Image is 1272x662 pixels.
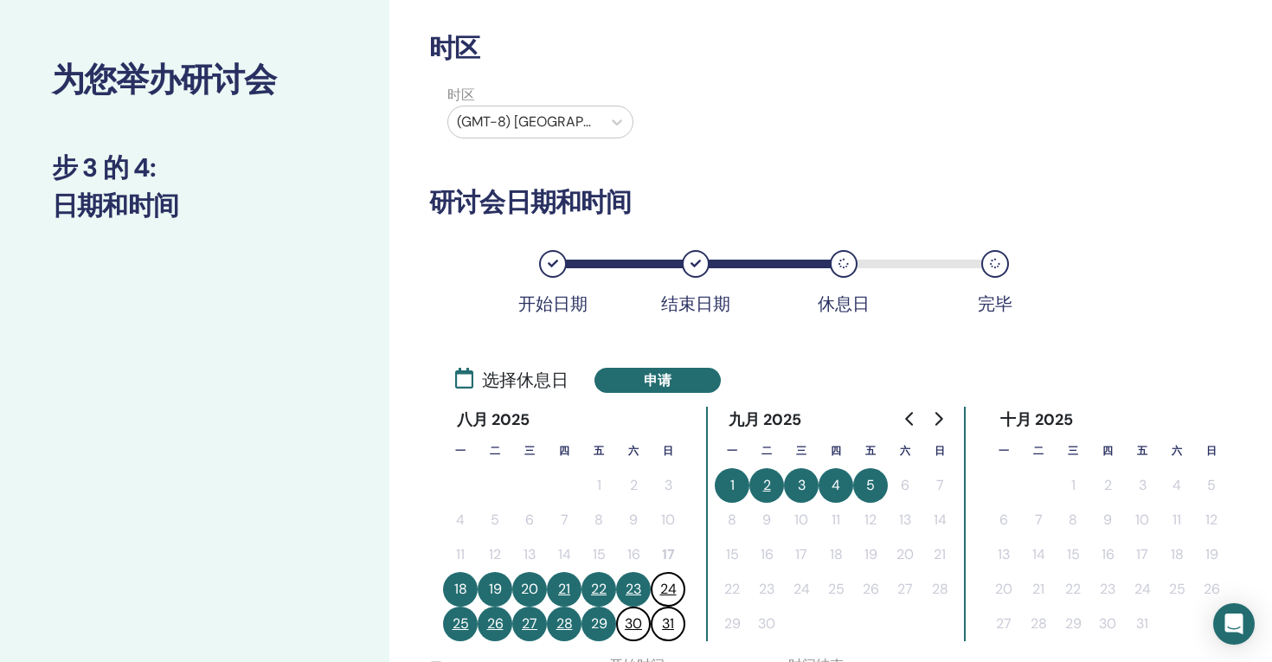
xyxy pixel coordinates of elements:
button: Go to next month [924,402,952,436]
button: 3 [651,468,685,503]
button: 6 [986,503,1021,537]
th: 星期日 [1194,434,1229,468]
button: 12 [478,537,512,572]
button: 27 [986,607,1021,641]
button: 30 [1090,607,1125,641]
button: 20 [888,537,922,572]
div: Open Intercom Messenger [1213,603,1255,645]
button: 11 [443,537,478,572]
button: 10 [651,503,685,537]
button: 12 [1194,503,1229,537]
button: 23 [749,572,784,607]
button: 16 [749,537,784,572]
div: 八月 2025 [443,407,544,434]
button: 18 [819,537,853,572]
button: 9 [749,503,784,537]
th: 星期三 [784,434,819,468]
button: 申请 [594,368,721,393]
th: 星期四 [819,434,853,468]
button: 21 [922,537,957,572]
button: 1 [581,468,616,503]
button: 3 [784,468,819,503]
button: 19 [853,537,888,572]
button: 11 [819,503,853,537]
button: 2 [1090,468,1125,503]
button: 21 [1021,572,1056,607]
button: 1 [715,468,749,503]
button: 26 [853,572,888,607]
button: 23 [1090,572,1125,607]
button: 16 [616,537,651,572]
button: 14 [1021,537,1056,572]
div: 完毕 [952,293,1038,314]
th: 星期三 [512,434,547,468]
th: 星期二 [478,434,512,468]
th: 星期二 [1021,434,1056,468]
th: 星期六 [616,434,651,468]
button: 8 [581,503,616,537]
h3: 研讨会日期和时间 [429,187,1085,218]
th: 星期五 [853,434,888,468]
button: 1 [1056,468,1090,503]
th: 星期五 [581,434,616,468]
label: 时区 [437,85,644,106]
button: 8 [1056,503,1090,537]
button: 2 [616,468,651,503]
button: 30 [616,607,651,641]
button: 25 [443,607,478,641]
button: 29 [1056,607,1090,641]
button: 25 [1160,572,1194,607]
button: 4 [1160,468,1194,503]
button: 15 [1056,537,1090,572]
button: 15 [715,537,749,572]
div: 九月 2025 [715,407,816,434]
button: Go to previous month [896,402,924,436]
button: 26 [478,607,512,641]
button: 13 [888,503,922,537]
th: 星期六 [888,434,922,468]
button: 24 [784,572,819,607]
button: 31 [651,607,685,641]
button: 10 [1125,503,1160,537]
button: 12 [853,503,888,537]
h3: 时区 [429,33,1085,64]
button: 5 [853,468,888,503]
button: 24 [1125,572,1160,607]
div: 开始日期 [510,293,596,314]
button: 18 [443,572,478,607]
button: 22 [581,572,616,607]
button: 31 [1125,607,1160,641]
button: 28 [922,572,957,607]
button: 14 [547,537,581,572]
button: 22 [1056,572,1090,607]
button: 16 [1090,537,1125,572]
button: 7 [547,503,581,537]
button: 10 [784,503,819,537]
th: 星期四 [1090,434,1125,468]
button: 19 [1194,537,1229,572]
button: 11 [1160,503,1194,537]
button: 29 [715,607,749,641]
button: 27 [888,572,922,607]
button: 13 [512,537,547,572]
button: 7 [922,468,957,503]
th: 星期三 [1056,434,1090,468]
button: 28 [547,607,581,641]
button: 4 [819,468,853,503]
button: 21 [547,572,581,607]
button: 13 [986,537,1021,572]
button: 9 [616,503,651,537]
th: 星期一 [986,434,1021,468]
button: 17 [1125,537,1160,572]
button: 9 [1090,503,1125,537]
th: 星期一 [443,434,478,468]
div: 十月 2025 [986,407,1088,434]
button: 17 [784,537,819,572]
button: 26 [1194,572,1229,607]
button: 2 [749,468,784,503]
th: 星期一 [715,434,749,468]
button: 28 [1021,607,1056,641]
button: 3 [1125,468,1160,503]
button: 14 [922,503,957,537]
th: 星期日 [922,434,957,468]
